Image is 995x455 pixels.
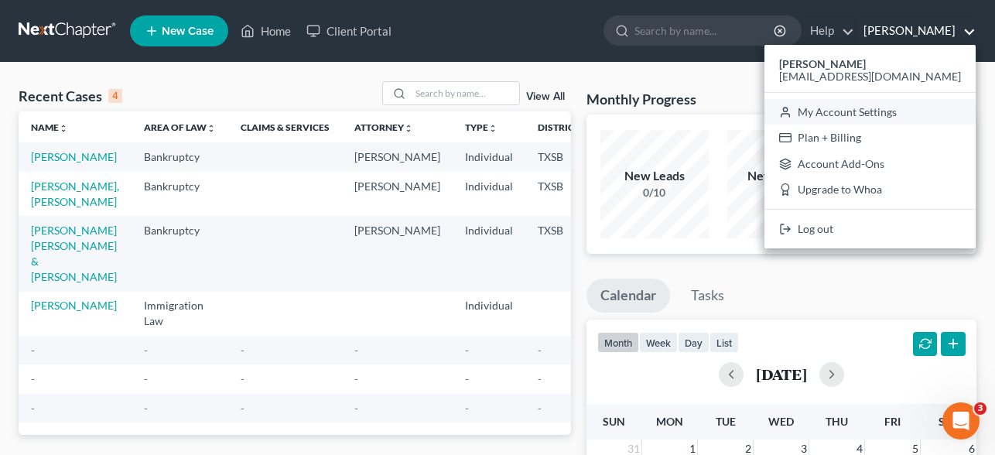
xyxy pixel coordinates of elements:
[600,185,709,200] div: 0/10
[764,99,976,125] a: My Account Settings
[525,216,601,291] td: TXSB
[144,372,148,385] span: -
[678,332,709,353] button: day
[108,89,122,103] div: 4
[31,402,35,415] span: -
[600,167,709,185] div: New Leads
[241,372,244,385] span: -
[597,332,639,353] button: month
[884,415,901,428] span: Fri
[586,90,696,108] h3: Monthly Progress
[656,415,683,428] span: Mon
[826,415,848,428] span: Thu
[756,366,807,382] h2: [DATE]
[538,344,542,357] span: -
[525,172,601,216] td: TXSB
[639,332,678,353] button: week
[779,57,866,70] strong: [PERSON_NAME]
[677,279,738,313] a: Tasks
[768,415,794,428] span: Wed
[144,402,148,415] span: -
[465,402,469,415] span: -
[779,70,961,83] span: [EMAIL_ADDRESS][DOMAIN_NAME]
[764,216,976,242] a: Log out
[603,415,625,428] span: Sun
[31,344,35,357] span: -
[538,402,542,415] span: -
[634,16,776,45] input: Search by name...
[716,415,736,428] span: Tue
[411,82,519,104] input: Search by name...
[354,344,358,357] span: -
[207,124,216,133] i: unfold_more
[538,121,589,133] a: Districtunfold_more
[727,167,836,185] div: New Clients
[59,124,68,133] i: unfold_more
[144,344,148,357] span: -
[453,142,525,171] td: Individual
[31,372,35,385] span: -
[233,17,299,45] a: Home
[942,402,980,440] iframe: Intercom live chat
[342,216,453,291] td: [PERSON_NAME]
[299,17,399,45] a: Client Portal
[709,332,739,353] button: list
[404,124,413,133] i: unfold_more
[228,111,342,142] th: Claims & Services
[764,125,976,151] a: Plan + Billing
[764,177,976,204] a: Upgrade to Whoa
[727,185,836,200] div: 0/1
[453,172,525,216] td: Individual
[31,180,119,208] a: [PERSON_NAME], [PERSON_NAME]
[144,121,216,133] a: Area of Lawunfold_more
[764,151,976,177] a: Account Add-Ons
[488,124,497,133] i: unfold_more
[342,172,453,216] td: [PERSON_NAME]
[241,402,244,415] span: -
[538,372,542,385] span: -
[465,344,469,357] span: -
[974,402,986,415] span: 3
[162,26,214,37] span: New Case
[453,292,525,336] td: Individual
[241,344,244,357] span: -
[525,142,601,171] td: TXSB
[31,121,68,133] a: Nameunfold_more
[465,121,497,133] a: Typeunfold_more
[31,299,117,312] a: [PERSON_NAME]
[453,216,525,291] td: Individual
[354,402,358,415] span: -
[465,372,469,385] span: -
[19,87,122,105] div: Recent Cases
[526,91,565,102] a: View All
[31,150,117,163] a: [PERSON_NAME]
[354,121,413,133] a: Attorneyunfold_more
[132,216,228,291] td: Bankruptcy
[764,45,976,248] div: [PERSON_NAME]
[856,17,976,45] a: [PERSON_NAME]
[342,142,453,171] td: [PERSON_NAME]
[132,142,228,171] td: Bankruptcy
[132,292,228,336] td: Immigration Law
[939,415,958,428] span: Sat
[802,17,854,45] a: Help
[354,372,358,385] span: -
[31,224,117,283] a: [PERSON_NAME] [PERSON_NAME] & [PERSON_NAME]
[132,172,228,216] td: Bankruptcy
[586,279,670,313] a: Calendar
